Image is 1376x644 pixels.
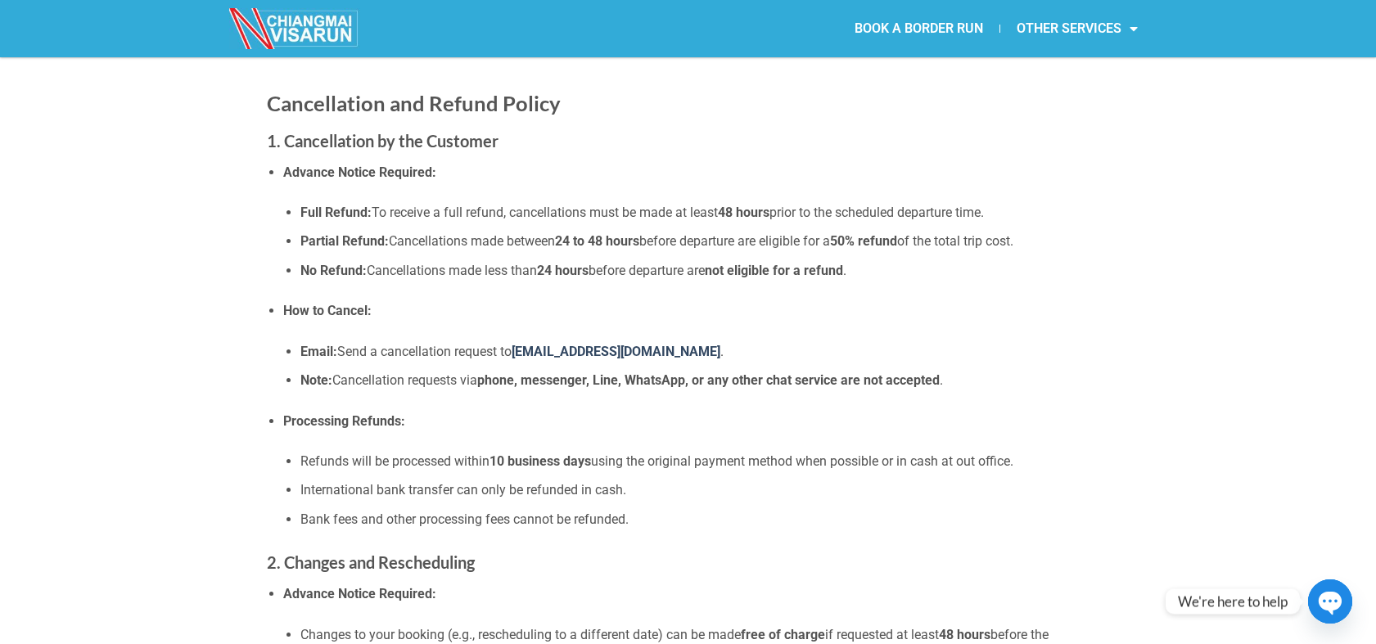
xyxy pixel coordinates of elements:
strong: How to Cancel: [283,303,372,318]
strong: Note: [300,372,332,388]
strong: Email: [300,344,337,359]
strong: 50% refund [830,233,897,249]
strong: 1. Cancellation by the Customer [267,131,499,151]
li: Refunds will be processed within using the original payment method when possible or in cash at ou... [300,451,1109,472]
a: BOOK A BORDER RUN [838,10,999,47]
strong: phone, messenger, Line, WhatsApp, or any other chat service are not accepted [477,372,940,388]
strong: 48 hours [718,205,769,220]
li: Cancellations made between before departure are eligible for a of the total trip cost. [300,231,1109,252]
a: [EMAIL_ADDRESS][DOMAIN_NAME] [512,344,720,359]
li: To receive a full refund, cancellations must be made at least prior to the scheduled departure time. [300,202,1109,223]
strong: Cancellation and Refund Policy [267,91,561,115]
li: International bank transfer can only be refunded in cash. [300,480,1109,501]
strong: No Refund: [300,263,367,278]
strong: Full Refund: [300,205,372,220]
strong: Advance Notice Required: [283,164,436,180]
li: Cancellations made less than before departure are . [300,260,1109,281]
strong: 24 hours [537,263,589,278]
strong: not eligible for a refund [705,263,843,278]
strong: 2. Changes and Rescheduling [267,552,475,572]
strong: Processing Refunds: [283,413,405,429]
nav: Menu [688,10,1154,47]
li: Bank fees and other processing fees cannot be refunded. [300,509,1109,530]
strong: 48 hours [939,627,990,642]
li: Cancellation requests via . [300,370,1109,391]
strong: Partial Refund: [300,233,389,249]
strong: 24 to 48 hours [555,233,639,249]
strong: 10 business days [489,453,591,469]
strong: free of charge [741,627,825,642]
a: OTHER SERVICES [1000,10,1154,47]
li: Send a cancellation request to . [300,341,1109,363]
strong: Advance Notice Required: [283,586,436,601]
